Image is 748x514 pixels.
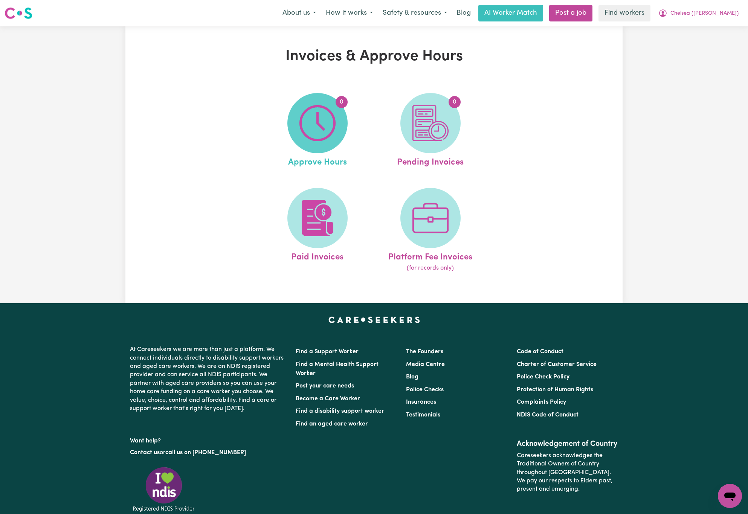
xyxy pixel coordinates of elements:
[296,421,368,427] a: Find an aged care worker
[321,5,378,21] button: How it works
[5,6,32,20] img: Careseekers logo
[406,361,445,368] a: Media Centre
[517,387,593,393] a: Protection of Human Rights
[407,264,454,273] span: (for records only)
[397,153,464,169] span: Pending Invoices
[376,93,485,169] a: Pending Invoices
[549,5,592,21] a: Post a job
[388,248,472,264] span: Platform Fee Invoices
[449,96,461,108] span: 0
[406,412,440,418] a: Testimonials
[130,450,160,456] a: Contact us
[291,248,343,264] span: Paid Invoices
[263,188,372,273] a: Paid Invoices
[653,5,743,21] button: My Account
[517,374,569,380] a: Police Check Policy
[718,484,742,508] iframe: Button to launch messaging window
[328,317,420,323] a: Careseekers home page
[378,5,452,21] button: Safety & resources
[517,412,579,418] a: NDIS Code of Conduct
[598,5,650,21] a: Find workers
[130,445,287,460] p: or
[336,96,348,108] span: 0
[296,383,354,389] a: Post your care needs
[517,361,597,368] a: Charter of Customer Service
[165,450,246,456] a: call us on [PHONE_NUMBER]
[517,399,566,405] a: Complaints Policy
[376,188,485,273] a: Platform Fee Invoices(for records only)
[406,399,436,405] a: Insurances
[406,387,444,393] a: Police Checks
[517,439,618,448] h2: Acknowledgement of Country
[213,47,535,66] h1: Invoices & Approve Hours
[517,349,563,355] a: Code of Conduct
[478,5,543,21] a: AI Worker Match
[5,5,32,22] a: Careseekers logo
[296,361,379,377] a: Find a Mental Health Support Worker
[452,5,475,21] a: Blog
[296,396,360,402] a: Become a Care Worker
[406,349,443,355] a: The Founders
[130,342,287,416] p: At Careseekers we are more than just a platform. We connect individuals directly to disability su...
[288,153,347,169] span: Approve Hours
[130,434,287,445] p: Want help?
[296,349,359,355] a: Find a Support Worker
[670,9,739,18] span: Chelsea ([PERSON_NAME])
[130,466,198,513] img: Registered NDIS provider
[263,93,372,169] a: Approve Hours
[296,408,384,414] a: Find a disability support worker
[517,448,618,497] p: Careseekers acknowledges the Traditional Owners of Country throughout [GEOGRAPHIC_DATA]. We pay o...
[278,5,321,21] button: About us
[406,374,418,380] a: Blog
